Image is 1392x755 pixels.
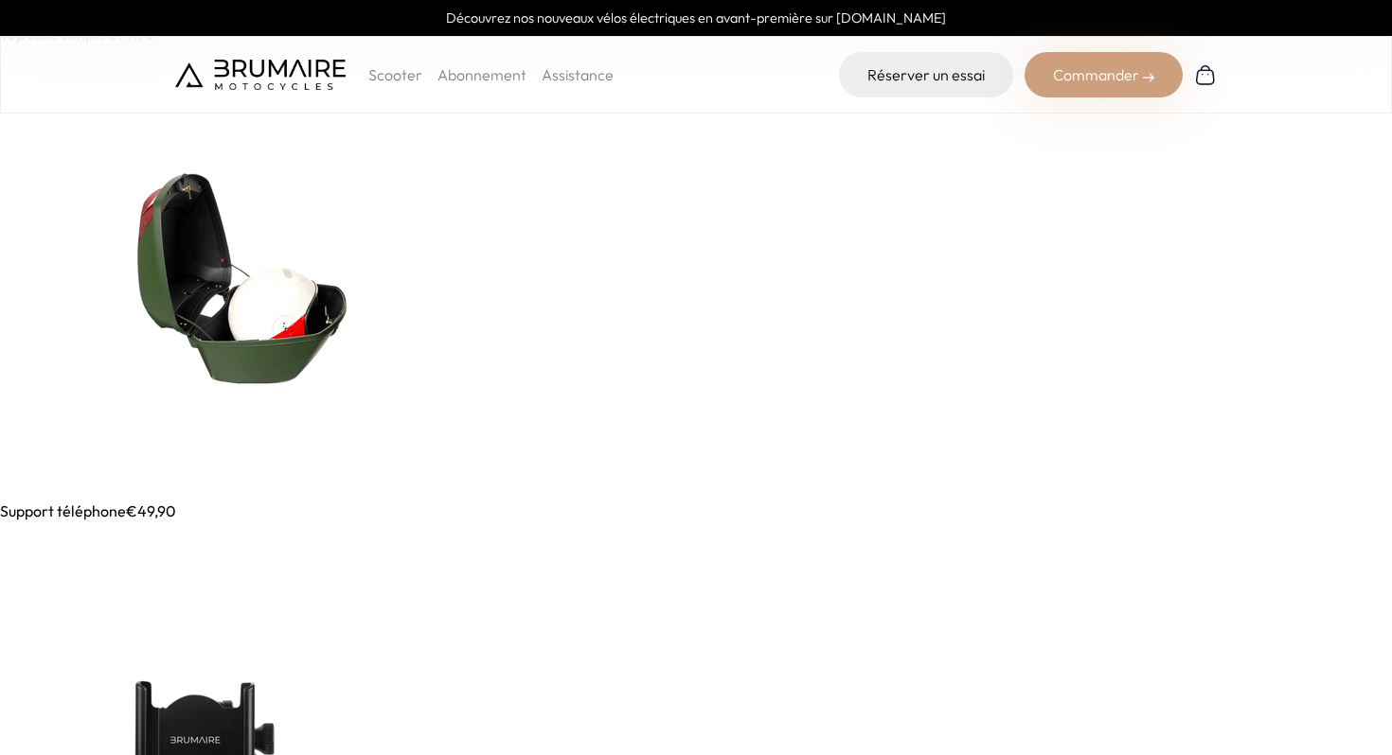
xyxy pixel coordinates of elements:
img: right-arrow-2.png [1143,72,1154,83]
a: Assistance [542,65,614,84]
a: Réserver un essai [839,52,1013,97]
img: Brumaire Motocycles [175,60,346,90]
div: Commander [1025,52,1183,97]
img: Panier [1194,63,1217,86]
a: Abonnement [437,65,526,84]
p: Scooter [368,63,422,86]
